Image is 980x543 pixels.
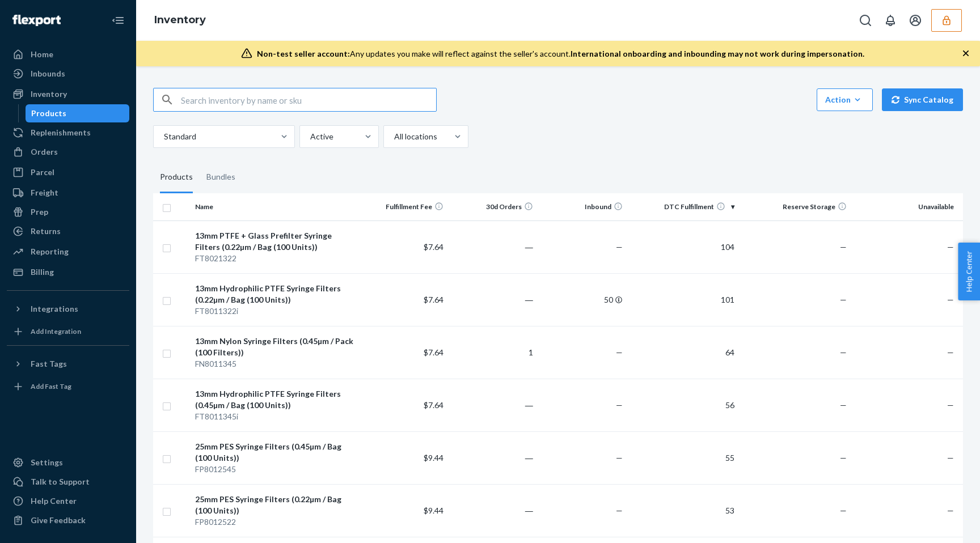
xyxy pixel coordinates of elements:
[7,492,129,510] a: Help Center
[31,226,61,237] div: Returns
[7,65,129,83] a: Inbounds
[94,156,240,218] span: This report provides end of day inventory balances in each Fulfillment Center for all products (b...
[616,347,623,357] span: —
[7,511,129,529] button: Give Feedback
[31,303,78,315] div: Integrations
[257,48,864,60] div: Any updates you make will reflect against the seller's account.
[840,506,847,515] span: —
[7,243,129,261] a: Reporting
[424,400,443,410] span: $7.64
[94,408,246,482] span: his report provides start- and end-of-month total balances for monthly accounting reconciliation ...
[26,104,130,122] a: Products
[7,263,129,281] a: Billing
[958,243,980,300] button: Help Center
[448,379,538,431] td: ―
[448,431,538,484] td: ―
[7,323,129,341] a: Add Integration
[393,131,394,142] input: All locations
[817,88,873,111] button: Action
[448,273,538,326] td: ―
[627,273,739,326] td: 101
[31,326,81,336] div: Add Integration
[195,411,354,422] div: FT8011345i
[840,453,847,463] span: —
[7,300,129,318] button: Integrations
[7,143,129,161] a: Orders
[7,184,129,202] a: Freight
[947,295,954,304] span: —
[424,453,443,463] span: $9.44
[882,88,963,111] button: Sync Catalog
[7,453,129,472] a: Settings
[195,388,354,411] div: 13mm Hydrophilic PTFE Syringe Filters (0.45µm / Bag (100 Units))
[23,404,83,456] a: Inventory - Monthly Reconciliation Report
[627,326,739,379] td: 64
[31,88,67,100] div: Inventory
[195,516,354,528] div: FP8012522
[616,506,623,515] span: —
[7,355,129,373] button: Fast Tags
[31,127,91,138] div: Replenishments
[31,146,58,158] div: Orders
[851,193,964,220] th: Unavailable
[627,379,739,431] td: 56
[160,162,193,193] div: Products
[7,377,129,396] a: Add Fast Tag
[7,222,129,240] a: Returns
[34,144,255,177] li: It may take up to 2 hours for new information to be reflected in reports.
[627,193,739,220] th: DTC Fulfillment
[12,15,61,26] img: Flexport logo
[739,193,851,220] th: Reserve Storage
[854,9,877,32] button: Open Search Box
[424,295,443,304] span: $7.64
[7,85,129,103] a: Inventory
[23,247,82,273] a: Inventory - Levels [DATE]
[31,167,54,178] div: Parcel
[31,495,77,507] div: Help Center
[879,9,902,32] button: Open notifications
[947,347,954,357] span: —
[31,187,58,198] div: Freight
[538,193,627,220] th: Inbound
[31,108,66,119] div: Products
[358,193,448,220] th: Fulfillment Fee
[154,14,206,26] a: Inventory
[424,506,443,515] span: $9.44
[840,347,847,357] span: —
[448,193,538,220] th: 30d Orders
[145,4,215,37] ol: breadcrumbs
[31,515,86,526] div: Give Feedback
[195,253,354,264] div: FT8021322
[191,193,358,220] th: Name
[257,49,350,58] span: Non-test seller account:
[206,162,235,193] div: Bundles
[448,484,538,537] td: ―
[825,94,864,105] div: Action
[840,242,847,252] span: —
[31,68,65,79] div: Inbounds
[195,358,354,370] div: FN8011345
[571,49,864,58] span: International onboarding and inbounding may not work during impersonation.
[424,242,443,252] span: $7.64
[94,406,246,483] span: T
[7,163,129,181] a: Parcel
[538,273,627,326] td: 50
[17,75,255,97] h1: Available Reports
[627,484,739,537] td: 53
[840,400,847,410] span: —
[31,49,53,60] div: Home
[424,347,443,357] span: $7.64
[195,494,354,516] div: 25mm PES Syringe Filters (0.22µm / Bag (100 Units))
[107,9,129,32] button: Close Navigation
[616,453,623,463] span: —
[616,242,623,252] span: —
[7,124,129,142] a: Replenishments
[195,441,354,464] div: 25mm PES Syringe Filters (0.45µm / Bag (100 Units))
[627,220,739,273] td: 104
[31,476,90,487] div: Talk to Support
[947,506,954,515] span: —
[448,326,538,379] td: 1
[195,336,354,358] div: 13mm Nylon Syringe Filters (0.45µm / Pack (100 Filters))
[17,109,126,126] span: Important notes:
